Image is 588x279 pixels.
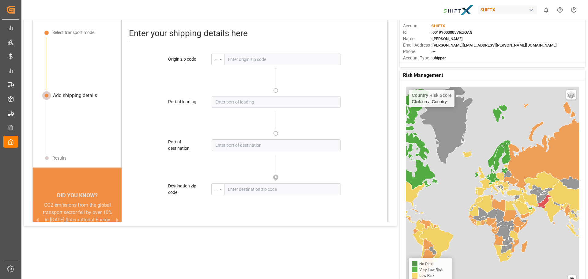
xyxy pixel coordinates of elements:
div: menu-button [211,54,224,65]
div: Add shipping details [53,92,97,99]
span: : Shipper [431,56,446,60]
button: open menu [211,54,224,65]
input: Enter port of loading [212,96,341,108]
div: menu-button [211,183,224,195]
div: Origin zip code [168,56,201,62]
img: Bildschirmfoto%202024-11-13%20um%2009.31.44.png_1731487080.png [443,5,474,15]
span: No Risk [420,262,432,266]
span: : [PERSON_NAME][EMAIL_ADDRESS][PERSON_NAME][DOMAIN_NAME] [431,43,557,47]
input: Enter origin zip code [224,54,341,65]
span: : — [431,49,435,54]
div: -- [215,185,218,192]
button: previous slide / item [33,202,42,238]
span: : [PERSON_NAME] [431,36,463,41]
div: Port of destination [168,139,201,152]
div: Port of loading [168,99,201,105]
span: Very Low Risk [420,268,443,272]
div: Results [52,155,66,161]
span: Email Address [403,42,431,48]
span: Risk Management [403,72,443,79]
span: Account [403,23,431,29]
div: DID YOU KNOW? [33,189,122,202]
button: Help Center [553,3,567,17]
span: Phone [403,48,431,55]
button: next slide / item [113,202,122,238]
input: Enter destination zip code [224,183,341,195]
div: CO2 emissions from the global transport sector fell by over 10% in [DATE] (International Energy A... [40,202,114,231]
a: Layers [566,90,576,100]
div: Enter your shipping details here [129,27,380,40]
input: Enter port of destination [212,139,341,151]
span: Name [403,36,431,42]
h4: Country Risk Score [412,93,452,98]
span: : [431,24,445,28]
span: Account Type [403,55,431,61]
div: SHIFTX [478,6,537,14]
div: Destination zip code [168,183,201,196]
span: Low Risk [420,273,435,278]
span: Id [403,29,431,36]
div: Click on a Country [412,93,452,104]
div: -- [215,55,218,62]
span: : 0019Y000005VIcxQAG [431,30,473,35]
div: Select transport mode [52,29,94,36]
button: open menu [211,183,224,195]
button: show 0 new notifications [539,3,553,17]
button: SHIFTX [478,4,539,16]
span: SHIFTX [432,24,445,28]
